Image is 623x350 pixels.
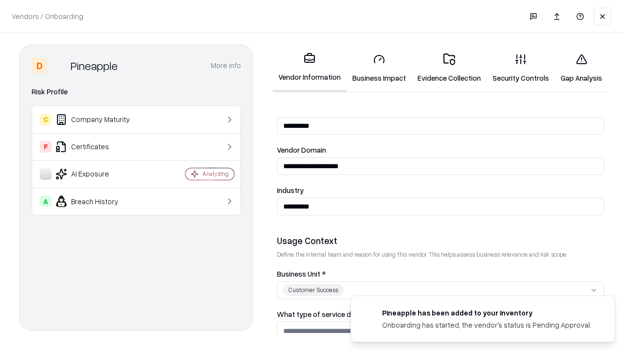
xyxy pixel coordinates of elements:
label: Industry [277,187,604,194]
a: Business Impact [347,46,412,91]
label: Vendor Domain [277,146,604,154]
div: Company Maturity [40,114,156,125]
label: Business Unit * [277,270,604,278]
div: Onboarding has started, the vendor's status is Pending Approval. [382,320,591,330]
div: Certificates [40,141,156,153]
p: Define the internal team and reason for using this vendor. This helps assess business relevance a... [277,250,604,259]
p: Vendors / Onboarding [12,11,83,21]
div: C [40,114,52,125]
div: Analyzing [202,170,229,178]
div: Pineapple [71,58,118,73]
div: Pineapple has been added to your inventory [382,308,591,318]
div: AI Exposure [40,168,156,180]
button: Customer Success [277,281,604,299]
div: Breach History [40,195,156,207]
a: Gap Analysis [555,46,608,91]
div: Usage Context [277,235,604,246]
a: Evidence Collection [412,46,487,91]
div: F [40,141,52,153]
a: Vendor Information [273,45,347,92]
div: A [40,195,52,207]
img: pineappleenergy.com [363,308,374,319]
button: More info [211,57,241,74]
div: Risk Profile [32,86,241,98]
label: What type of service does the vendor provide? * [277,311,604,318]
a: Security Controls [487,46,555,91]
div: Customer Success [283,284,344,296]
div: D [32,58,47,73]
img: Pineapple [51,58,67,73]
